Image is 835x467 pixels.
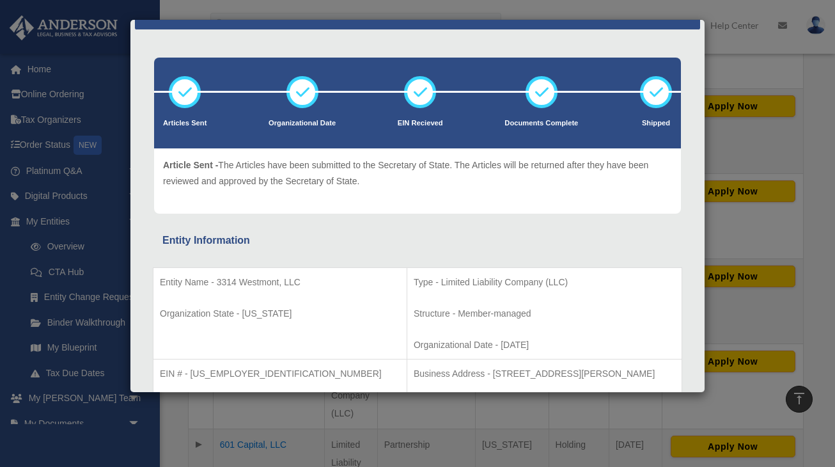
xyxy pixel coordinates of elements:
[163,160,218,170] span: Article Sent -
[414,366,675,382] p: Business Address - [STREET_ADDRESS][PERSON_NAME]
[504,117,578,130] p: Documents Complete
[163,117,207,130] p: Articles Sent
[414,274,675,290] p: Type - Limited Liability Company (LLC)
[160,366,400,382] p: EIN # - [US_EMPLOYER_IDENTIFICATION_NUMBER]
[160,306,400,322] p: Organization State - [US_STATE]
[640,117,672,130] p: Shipped
[163,157,672,189] p: The Articles have been submitted to the Secretary of State. The Articles will be returned after t...
[160,274,400,290] p: Entity Name - 3314 Westmont, LLC
[414,306,675,322] p: Structure - Member-managed
[162,232,673,249] div: Entity Information
[414,337,675,353] p: Organizational Date - [DATE]
[269,117,336,130] p: Organizational Date
[398,117,443,130] p: EIN Recieved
